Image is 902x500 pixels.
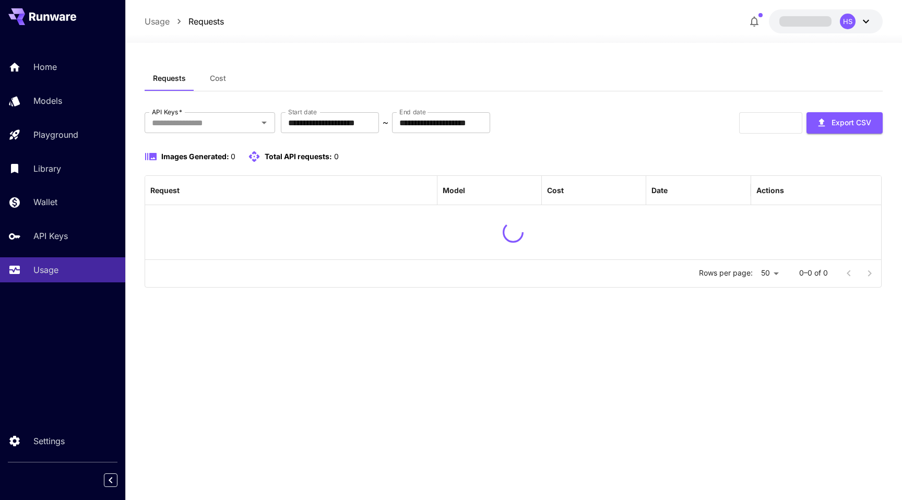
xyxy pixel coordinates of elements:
span: 0 [334,152,339,161]
p: Library [33,162,61,175]
button: Collapse sidebar [104,473,117,487]
span: 0 [231,152,235,161]
span: Requests [153,74,186,83]
p: API Keys [33,230,68,242]
div: Collapse sidebar [112,471,125,490]
div: HS [840,14,856,29]
div: Cost [547,186,564,195]
nav: breadcrumb [145,15,224,28]
div: Date [651,186,668,195]
p: Settings [33,435,65,447]
button: Open [257,115,271,130]
p: Playground [33,128,78,141]
a: Usage [145,15,170,28]
label: End date [399,108,425,116]
div: Actions [756,186,784,195]
p: Wallet [33,196,57,208]
button: HS [769,9,883,33]
div: 50 [757,266,782,281]
label: API Keys [152,108,182,116]
a: Requests [188,15,224,28]
p: 0–0 of 0 [799,268,828,278]
span: Cost [210,74,226,83]
div: Model [443,186,465,195]
p: Usage [33,264,58,276]
p: Home [33,61,57,73]
p: ~ [383,116,388,129]
p: Rows per page: [699,268,753,278]
label: Start date [288,108,317,116]
span: Images Generated: [161,152,229,161]
button: Export CSV [806,112,883,134]
div: Request [150,186,180,195]
span: Total API requests: [265,152,332,161]
p: Models [33,94,62,107]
